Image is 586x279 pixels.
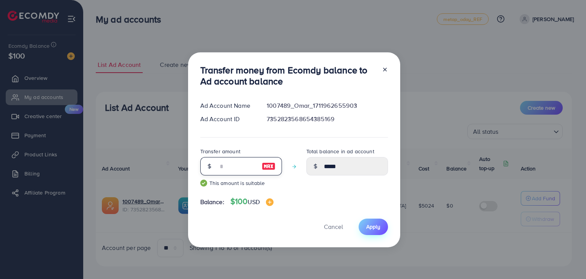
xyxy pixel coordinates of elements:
[359,219,388,235] button: Apply
[200,148,240,155] label: Transfer amount
[200,180,207,187] img: guide
[314,219,353,235] button: Cancel
[200,198,224,206] span: Balance:
[194,101,261,110] div: Ad Account Name
[266,198,274,206] img: image
[366,223,380,230] span: Apply
[261,115,394,123] div: 7352823568654385169
[261,101,394,110] div: 1007489_Omar_1711962655903
[200,179,282,187] small: This amount is suitable
[324,222,343,231] span: Cancel
[306,148,374,155] label: Total balance in ad account
[262,162,275,171] img: image
[200,65,376,87] h3: Transfer money from Ecomdy balance to Ad account balance
[230,197,274,206] h4: $100
[554,245,580,273] iframe: Chat
[248,198,259,206] span: USD
[194,115,261,123] div: Ad Account ID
